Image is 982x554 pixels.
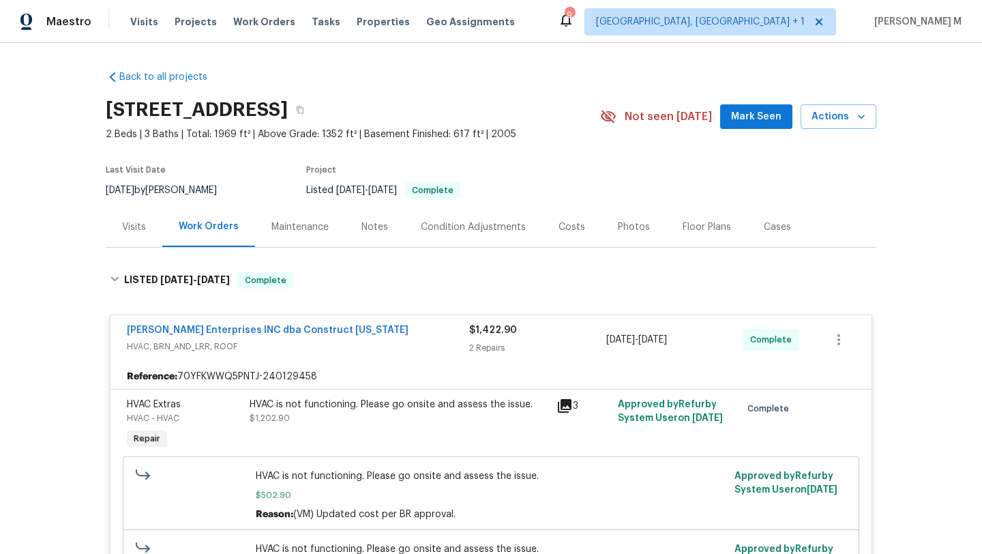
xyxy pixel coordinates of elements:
[127,340,469,353] span: HVAC, BRN_AND_LRR, ROOF
[869,15,962,29] span: [PERSON_NAME] M
[124,272,230,289] h6: LISTED
[127,400,181,409] span: HVAC Extras
[233,15,295,29] span: Work Orders
[312,17,340,27] span: Tasks
[127,325,408,335] a: [PERSON_NAME] Enterprises INC dba Construct [US_STATE]
[336,186,397,195] span: -
[683,220,731,234] div: Floor Plans
[596,15,805,29] span: [GEOGRAPHIC_DATA], [GEOGRAPHIC_DATA] + 1
[293,510,456,519] span: (VM) Updated cost per BR approval.
[110,364,872,389] div: 70YFKWWQ5PNTJ-240129458
[406,186,459,194] span: Complete
[306,166,336,174] span: Project
[812,108,865,126] span: Actions
[128,432,166,446] span: Repair
[618,220,650,234] div: Photos
[239,274,292,287] span: Complete
[106,128,600,141] span: 2 Beds | 3 Baths | Total: 1969 ft² | Above Grade: 1352 ft² | Basement Finished: 617 ft² | 2005
[127,414,179,422] span: HVAC - HVAC
[764,220,791,234] div: Cases
[250,398,548,411] div: HVAC is not functioning. Please go onsite and assess the issue.
[256,469,727,483] span: HVAC is not functioning. Please go onsite and assess the issue.
[421,220,526,234] div: Condition Adjustments
[160,275,193,285] span: [DATE]
[747,402,794,415] span: Complete
[106,70,237,84] a: Back to all projects
[130,15,158,29] span: Visits
[106,166,166,174] span: Last Visit Date
[106,182,233,199] div: by [PERSON_NAME]
[638,335,667,345] span: [DATE]
[469,325,517,335] span: $1,422.90
[720,104,792,130] button: Mark Seen
[606,335,635,345] span: [DATE]
[618,400,723,423] span: Approved by Refurby System User on
[175,15,217,29] span: Projects
[807,485,837,495] span: [DATE]
[801,104,876,130] button: Actions
[106,103,288,117] h2: [STREET_ADDRESS]
[559,220,585,234] div: Costs
[271,220,329,234] div: Maintenance
[606,333,667,347] span: -
[106,186,134,195] span: [DATE]
[731,108,782,126] span: Mark Seen
[426,15,515,29] span: Geo Assignments
[469,341,606,355] div: 2 Repairs
[197,275,230,285] span: [DATE]
[256,489,727,502] span: $502.90
[750,333,797,347] span: Complete
[256,510,293,519] span: Reason:
[179,220,239,233] div: Work Orders
[692,413,723,423] span: [DATE]
[625,110,712,123] span: Not seen [DATE]
[127,370,177,383] b: Reference:
[250,414,290,422] span: $1,202.90
[556,398,610,414] div: 3
[106,259,876,302] div: LISTED [DATE]-[DATE]Complete
[361,220,388,234] div: Notes
[122,220,146,234] div: Visits
[368,186,397,195] span: [DATE]
[357,15,410,29] span: Properties
[160,275,230,285] span: -
[46,15,91,29] span: Maestro
[306,186,460,195] span: Listed
[734,471,837,495] span: Approved by Refurby System User on
[336,186,365,195] span: [DATE]
[565,8,574,22] div: 9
